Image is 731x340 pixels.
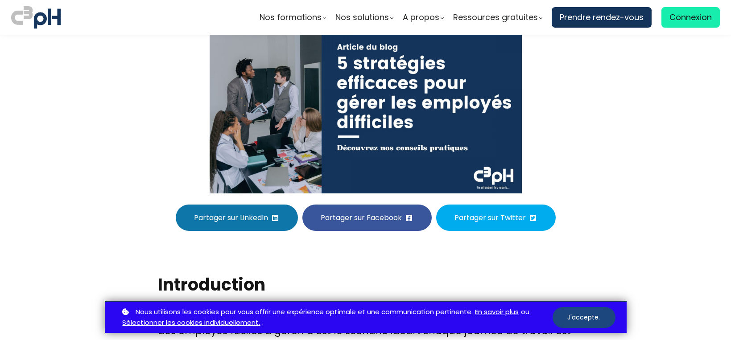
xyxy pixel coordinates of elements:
[669,11,712,24] span: Connexion
[453,11,538,24] span: Ressources gratuites
[123,317,260,328] a: Sélectionner les cookies individuellement.
[661,7,720,28] a: Connexion
[560,11,644,24] span: Prendre rendez-vous
[158,273,573,296] h2: Introduction
[120,307,553,329] p: ou .
[136,307,473,318] span: Nous utilisons les cookies pour vous offrir une expérience optimale et une communication pertinente.
[553,307,615,328] button: J'accepte.
[552,7,652,28] a: Prendre rendez-vous
[210,18,522,193] img: 3595b049661d3c5aed0cda0f2e23feda.jpeg
[176,205,298,231] button: Partager sur LinkedIn
[436,205,556,231] button: Partager sur Twitter
[302,205,432,231] button: Partager sur Facebook
[321,212,402,223] span: Partager sur Facebook
[11,4,61,30] img: logo C3PH
[260,11,322,24] span: Nos formations
[335,11,389,24] span: Nos solutions
[455,212,526,223] span: Partager sur Twitter
[194,212,268,223] span: Partager sur LinkedIn
[475,307,519,318] a: En savoir plus
[403,11,439,24] span: A propos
